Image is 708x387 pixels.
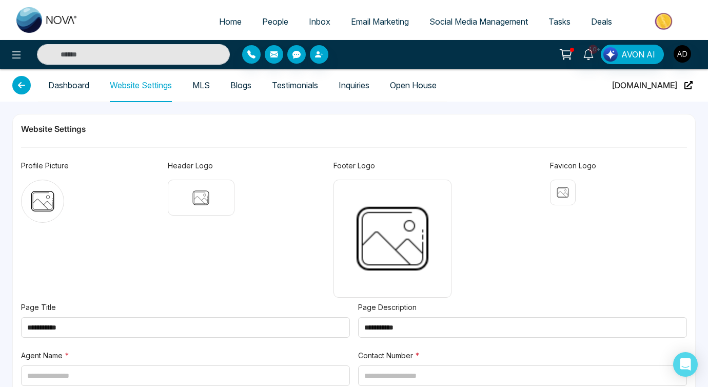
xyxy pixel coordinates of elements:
[174,186,228,209] img: image holder
[591,16,612,27] span: Deals
[603,47,618,62] img: Lead Flow
[390,69,437,102] span: Open House
[21,123,687,135] h5: Website Settings
[601,45,664,64] button: AVON AI
[262,16,288,27] span: People
[612,69,677,102] span: [DOMAIN_NAME]
[419,12,538,31] a: Social Media Management
[21,350,69,361] label: Agent Name
[609,68,696,102] button: [DOMAIN_NAME]
[21,160,69,171] p: Profile Picture
[168,160,213,171] p: Header Logo
[358,350,420,361] label: Contact Number
[230,81,251,90] a: Blogs
[209,12,252,31] a: Home
[555,184,571,201] img: image holder
[588,45,598,54] span: 10+
[576,45,601,63] a: 10+
[110,81,172,90] a: Website Settings
[621,48,655,61] span: AVON AI
[219,16,242,27] span: Home
[192,81,210,90] a: MLS
[351,16,409,27] span: Email Marketing
[309,16,330,27] span: Inbox
[548,16,571,27] span: Tasks
[581,12,622,31] a: Deals
[673,352,698,377] div: Open Intercom Messenger
[550,160,596,171] p: Favicon Logo
[16,7,78,33] img: Nova CRM Logo
[26,185,59,218] img: image holder
[341,187,444,290] img: image holder
[272,81,318,90] a: Testimonials
[252,12,299,31] a: People
[333,160,375,171] p: Footer Logo
[538,12,581,31] a: Tasks
[48,81,89,90] a: Dashboard
[341,12,419,31] a: Email Marketing
[627,10,702,33] img: Market-place.gif
[358,302,417,313] label: Page Description
[299,12,341,31] a: Inbox
[339,81,369,90] a: Inquiries
[21,302,56,313] label: Page Title
[674,45,691,63] img: User Avatar
[429,16,528,27] span: Social Media Management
